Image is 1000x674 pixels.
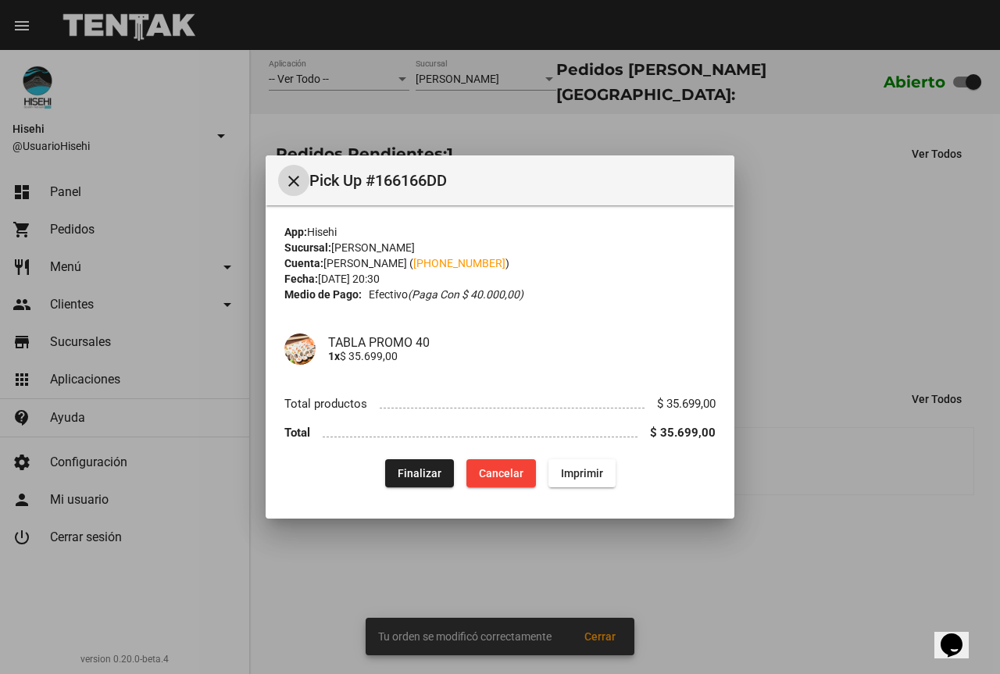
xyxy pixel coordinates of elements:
button: Imprimir [548,459,616,487]
iframe: chat widget [934,612,984,658]
i: (Paga con $ 40.000,00) [408,288,523,301]
img: 233f921c-6f6e-4fc6-b68a-eefe42c7556a.jpg [284,333,316,365]
h4: TABLA PROMO 40 [328,335,716,350]
strong: Medio de Pago: [284,287,362,302]
div: [PERSON_NAME] [284,240,716,255]
span: Imprimir [561,467,603,480]
mat-icon: Cerrar [284,172,303,191]
li: Total productos $ 35.699,00 [284,390,716,419]
span: Finalizar [398,467,441,480]
button: Finalizar [385,459,454,487]
p: $ 35.699,00 [328,350,716,362]
button: Cerrar [278,165,309,196]
strong: App: [284,226,307,238]
div: [DATE] 20:30 [284,271,716,287]
li: Total $ 35.699,00 [284,419,716,448]
span: Cancelar [479,467,523,480]
div: [PERSON_NAME] ( ) [284,255,716,271]
span: Efectivo [369,287,523,302]
b: 1x [328,350,340,362]
div: Hisehi [284,224,716,240]
span: Pick Up #166166DD [309,168,722,193]
strong: Cuenta: [284,257,323,269]
a: [PHONE_NUMBER] [413,257,505,269]
button: Cancelar [466,459,536,487]
strong: Fecha: [284,273,318,285]
strong: Sucursal: [284,241,331,254]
